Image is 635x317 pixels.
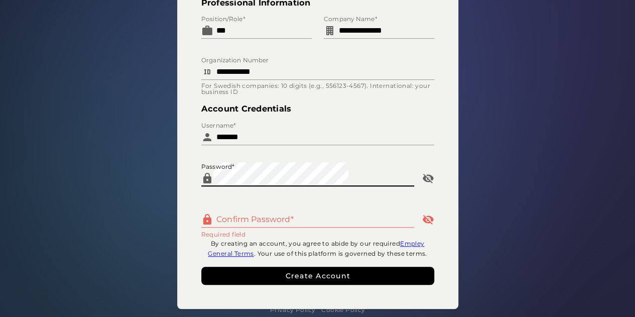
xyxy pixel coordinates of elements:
[201,103,434,115] h3: Account Credentials
[201,239,434,259] p: By creating an account, you agree to abide by our required . Your use of this platform is governe...
[201,232,414,238] div: Required field
[422,172,434,184] i: Password* appended action
[270,305,316,315] a: Privacy Policy
[201,267,434,285] button: Create Account
[321,305,365,315] a: Cookie Policy
[422,214,434,226] i: Confirm Password* appended action
[201,83,434,95] div: For Swedish companies: 10 digits (e.g., 556123-4567). International: your business ID
[285,271,350,280] span: Create Account
[208,240,424,257] a: Empley General Terms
